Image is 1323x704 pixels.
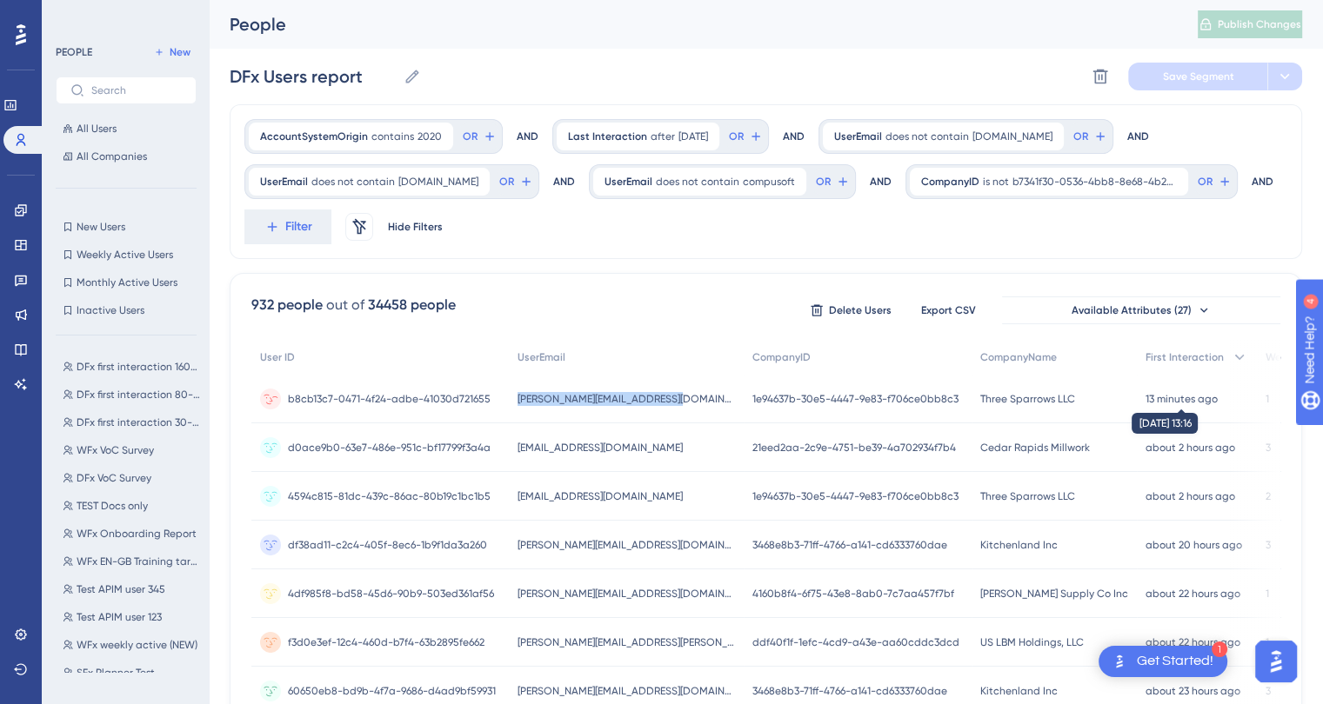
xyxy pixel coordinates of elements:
[56,45,92,59] div: PEOPLE
[553,164,575,199] div: AND
[41,4,109,25] span: Need Help?
[170,45,190,59] span: New
[518,538,735,552] span: [PERSON_NAME][EMAIL_ADDRESS][DOMAIN_NAME]
[1163,70,1234,83] span: Save Segment
[752,392,959,406] span: 1e94637b-30e5-4447-9e83-f706ce0bb8c3
[288,489,491,503] span: 4594c815-81dc-439c-86ac-80b19c1bc1b5
[56,272,197,293] button: Monthly Active Users
[834,130,882,143] span: UserEmail
[783,119,805,154] div: AND
[980,538,1058,552] span: Kitchenland Inc
[56,662,207,683] button: SFx Planner Test
[752,587,954,601] span: 4160b8f4-6f75-43e8-8ab0-7c7aa457f7bf
[260,130,368,143] span: AccountSystemOrigin
[980,392,1075,406] span: Three Sparrows LLC
[1266,441,1271,455] span: 3
[983,175,1009,189] span: is not
[1252,164,1273,199] div: AND
[77,248,173,262] span: Weekly Active Users
[77,638,197,652] span: WFx weekly active (NEW)
[1137,652,1213,671] div: Get Started!
[77,415,200,429] span: DFx first interaction 30-40days
[497,168,535,196] button: OR
[371,130,414,143] span: contains
[56,634,207,655] button: WFx weekly active (NEW)
[56,118,197,139] button: All Users
[230,12,1154,37] div: People
[463,130,478,143] span: OR
[388,220,443,234] span: Hide Filters
[418,130,442,143] span: 2020
[368,295,456,315] div: 34458 people
[56,579,207,600] button: Test APIM user 345
[77,220,125,234] span: New Users
[77,610,162,624] span: Test APIM user 123
[387,213,443,241] button: Hide Filters
[1266,587,1269,601] span: 1
[56,412,207,433] button: DFx first interaction 30-40days
[921,303,976,317] span: Export CSV
[77,443,154,457] span: WFx VoC Survey
[1072,303,1192,317] span: Available Attributes (27)
[813,168,852,196] button: OR
[1146,393,1218,405] time: 13 minutes ago
[91,84,182,96] input: Search
[77,582,165,596] span: Test APIM user 345
[656,175,739,189] span: does not contain
[518,635,735,649] span: [PERSON_NAME][EMAIL_ADDRESS][PERSON_NAME][DOMAIN_NAME]
[1146,539,1242,551] time: about 20 hours ago
[499,175,514,189] span: OR
[921,175,979,189] span: CompanyID
[288,587,494,601] span: 4df985f8-bd58-45d6-90b9-503ed361af56
[311,175,395,189] span: does not contain
[729,130,744,143] span: OR
[980,587,1128,601] span: [PERSON_NAME] Supply Co Inc
[56,384,207,405] button: DFx first interaction 80-100 days
[56,216,197,237] button: New Users
[816,175,831,189] span: OR
[77,360,200,374] span: DFx first interaction 160-180 days
[905,296,992,324] button: Export CSV
[1198,175,1213,189] span: OR
[752,635,959,649] span: ddf40f1f-1efc-4cd9-a43e-aa60cddc3dcd
[288,441,491,455] span: d0ace9b0-63e7-486e-951c-bf17799f3a4a
[980,350,1057,364] span: CompanyName
[244,209,331,244] button: Filter
[1128,63,1267,90] button: Save Segment
[1127,119,1149,154] div: AND
[980,441,1090,455] span: Cedar Rapids Millwork
[752,538,947,552] span: 3468e8b3-71ff-4766-a141-cd6333760dae
[1146,685,1240,697] time: about 23 hours ago
[1073,130,1088,143] span: OR
[1071,123,1109,150] button: OR
[460,123,498,150] button: OR
[56,468,207,488] button: DFx VoC Survey
[251,295,323,315] div: 932 people
[1146,350,1224,364] span: First Interaction
[1195,168,1233,196] button: OR
[56,146,197,167] button: All Companies
[1212,641,1227,657] div: 1
[77,555,200,568] span: WFx EN-GB Training target
[726,123,765,150] button: OR
[980,684,1058,698] span: Kitchenland Inc
[885,130,969,143] span: does not contain
[651,130,675,143] span: after
[870,164,892,199] div: AND
[807,296,894,324] button: Delete Users
[260,350,295,364] span: User ID
[77,471,151,485] span: DFx VoC Survey
[980,489,1075,503] span: Three Sparrows LLC
[56,244,197,265] button: Weekly Active Users
[230,64,397,89] input: Segment Name
[568,130,647,143] span: Last Interaction
[288,635,484,649] span: f3d0e3ef-12c4-460d-b7f4-63b2895fe662
[56,551,207,572] button: WFx EN-GB Training target
[1250,635,1302,687] iframe: UserGuiding AI Assistant Launcher
[1218,17,1301,31] span: Publish Changes
[121,9,126,23] div: 4
[56,495,207,516] button: TEST Docs only
[518,392,735,406] span: [PERSON_NAME][EMAIL_ADDRESS][DOMAIN_NAME]
[518,489,683,503] span: [EMAIL_ADDRESS][DOMAIN_NAME]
